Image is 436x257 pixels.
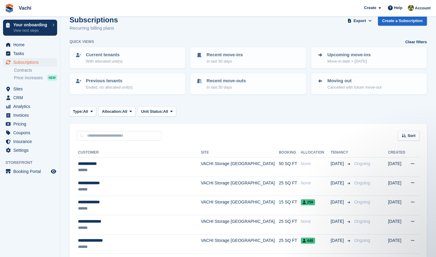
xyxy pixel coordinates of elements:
span: Settings [13,146,50,155]
span: [DATE] [330,161,345,167]
span: Insurance [13,137,50,146]
a: Previous tenants Ended, no allocated unit(s) [70,74,185,94]
span: Sites [13,85,50,93]
p: With allocated unit(s) [86,58,122,64]
td: 25 SQ FT [279,234,301,254]
a: menu [3,93,57,102]
td: 50 SQ FT [279,158,301,177]
p: View next steps [13,28,49,33]
p: Recurring billing plans [70,25,118,32]
img: stora-icon-8386f47178a22dfd0bd8f6a31ec36ba5ce8667c1dd55bd0f319d3a0aa187defe.svg [5,4,14,13]
a: menu [3,137,57,146]
th: Tenancy [330,148,352,158]
a: menu [3,128,57,137]
td: [DATE] [388,158,406,177]
span: Storefront [5,160,60,166]
span: 259 [301,199,315,205]
span: Ongoing [354,181,370,185]
a: Create a Subscription [378,16,427,26]
a: Recent move-outs In last 30 days [191,74,305,94]
p: Moving out [327,77,382,84]
p: Your onboarding [13,23,49,27]
span: [DATE] [330,199,345,205]
span: Home [13,41,50,49]
td: 15 SQ FT [279,196,301,215]
td: [DATE] [388,177,406,196]
div: None [301,180,331,186]
a: menu [3,41,57,49]
th: Allocation [301,148,331,158]
span: Help [394,5,402,11]
span: Analytics [13,102,50,111]
td: [DATE] [388,196,406,215]
a: Your onboarding View next steps [3,20,57,36]
a: menu [3,111,57,119]
span: Account [415,5,431,11]
p: Cancelled with future move-out [327,84,382,90]
span: Tasks [13,49,50,58]
button: Export [347,16,373,26]
div: None [301,218,331,225]
a: Preview store [50,168,57,175]
td: [DATE] [388,234,406,254]
span: Create [364,5,376,11]
a: Upcoming move-ins Move-in date > [DATE] [312,48,426,68]
a: menu [3,146,57,155]
td: 25 SQ FT [279,215,301,234]
span: Booking Portal [13,167,50,176]
th: Site [201,148,279,158]
span: Pricing [13,120,50,128]
a: menu [3,167,57,176]
span: Allocation: [102,109,122,115]
button: Unit Status: All [138,106,176,116]
td: VACHI Storage [GEOGRAPHIC_DATA] [201,215,279,234]
th: Booking [279,148,301,158]
div: NEW [47,75,57,81]
p: Recent move-ins [207,51,243,58]
a: Recent move-ins In last 30 days [191,48,305,68]
td: VACHI Storage [GEOGRAPHIC_DATA] [201,177,279,196]
span: All [122,109,127,115]
span: Unit Status: [141,109,163,115]
th: Customer [77,148,201,158]
p: Current tenants [86,51,122,58]
span: Ongoing [354,200,370,204]
td: VACHI Storage [GEOGRAPHIC_DATA] [201,158,279,177]
span: Price increases [14,75,43,81]
span: 448 [301,238,315,244]
span: Subscriptions [13,58,50,67]
span: Invoices [13,111,50,119]
button: Allocation: All [99,106,135,116]
div: None [301,161,331,167]
span: [DATE] [330,218,345,225]
td: [DATE] [388,215,406,234]
th: Created [388,148,406,158]
td: VACHI Storage [GEOGRAPHIC_DATA] [201,234,279,254]
p: In last 30 days [207,58,243,64]
button: Type: All [70,106,96,116]
a: Contracts [14,67,57,73]
td: 25 SQ FT [279,177,301,196]
span: Type: [73,109,83,115]
a: menu [3,58,57,67]
td: VACHI Storage [GEOGRAPHIC_DATA] [201,196,279,215]
p: Recent move-outs [207,77,246,84]
span: Export [353,18,366,24]
span: CRM [13,93,50,102]
a: Vachi [16,3,34,13]
p: Previous tenants [86,77,133,84]
span: Ongoing [354,219,370,224]
a: Price increases NEW [14,74,57,81]
p: Ended, no allocated unit(s) [86,84,133,90]
a: Clear filters [405,39,427,45]
a: menu [3,49,57,58]
img: Anete Gre [408,5,414,11]
a: menu [3,120,57,128]
span: Sort [408,133,415,139]
a: Current tenants With allocated unit(s) [70,48,185,68]
span: Ongoing [354,161,370,166]
a: Moving out Cancelled with future move-out [312,74,426,94]
a: menu [3,85,57,93]
h6: Quick views [70,39,94,44]
span: Ongoing [354,238,370,243]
